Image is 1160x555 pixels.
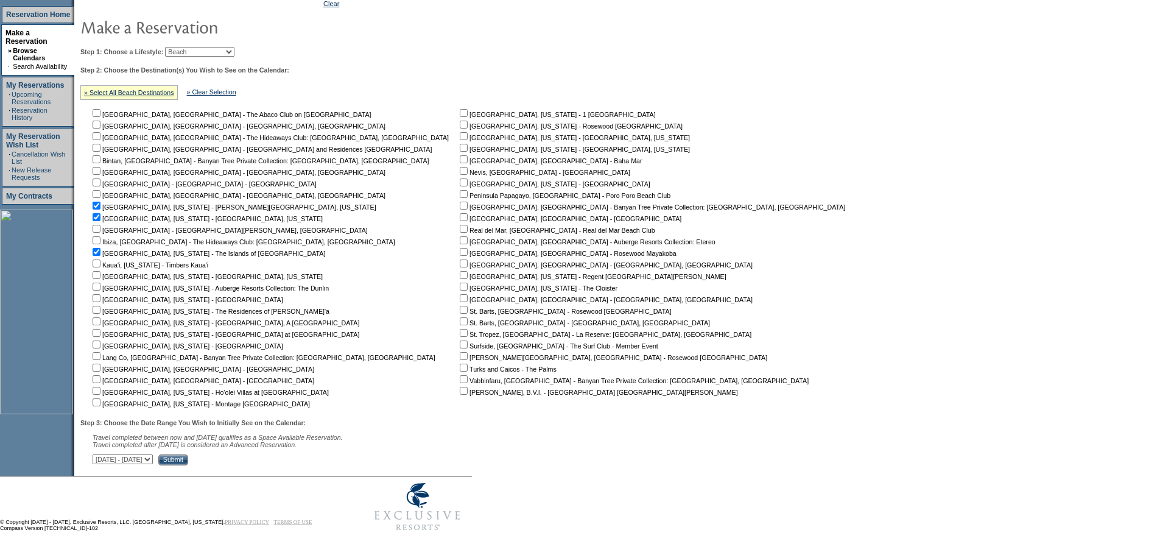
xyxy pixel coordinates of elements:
img: pgTtlMakeReservation.gif [80,15,324,39]
td: · [9,91,10,105]
nobr: [GEOGRAPHIC_DATA], [US_STATE] - [GEOGRAPHIC_DATA], [US_STATE] [457,146,690,153]
nobr: [GEOGRAPHIC_DATA], [GEOGRAPHIC_DATA] - The Abaco Club on [GEOGRAPHIC_DATA] [90,111,371,118]
nobr: [GEOGRAPHIC_DATA], [GEOGRAPHIC_DATA] - [GEOGRAPHIC_DATA] [457,215,681,222]
nobr: Bintan, [GEOGRAPHIC_DATA] - Banyan Tree Private Collection: [GEOGRAPHIC_DATA], [GEOGRAPHIC_DATA] [90,157,429,164]
nobr: [GEOGRAPHIC_DATA], [US_STATE] - The Residences of [PERSON_NAME]'a [90,308,329,315]
nobr: [GEOGRAPHIC_DATA], [GEOGRAPHIC_DATA] - [GEOGRAPHIC_DATA], [GEOGRAPHIC_DATA] [457,261,753,269]
a: Browse Calendars [13,47,45,62]
nobr: [GEOGRAPHIC_DATA], [GEOGRAPHIC_DATA] - [GEOGRAPHIC_DATA], [GEOGRAPHIC_DATA] [457,296,753,303]
nobr: St. Tropez, [GEOGRAPHIC_DATA] - La Reserve: [GEOGRAPHIC_DATA], [GEOGRAPHIC_DATA] [457,331,751,338]
nobr: [GEOGRAPHIC_DATA], [GEOGRAPHIC_DATA] - Rosewood Mayakoba [457,250,677,257]
nobr: [GEOGRAPHIC_DATA], [US_STATE] - Regent [GEOGRAPHIC_DATA][PERSON_NAME] [457,273,726,280]
nobr: Turks and Caicos - The Palms [457,366,557,373]
nobr: Nevis, [GEOGRAPHIC_DATA] - [GEOGRAPHIC_DATA] [457,169,630,176]
nobr: Ibiza, [GEOGRAPHIC_DATA] - The Hideaways Club: [GEOGRAPHIC_DATA], [GEOGRAPHIC_DATA] [90,238,395,246]
a: My Contracts [6,192,52,200]
nobr: [GEOGRAPHIC_DATA] - [GEOGRAPHIC_DATA] - [GEOGRAPHIC_DATA] [90,180,317,188]
nobr: [PERSON_NAME][GEOGRAPHIC_DATA], [GEOGRAPHIC_DATA] - Rosewood [GEOGRAPHIC_DATA] [457,354,767,361]
a: My Reservation Wish List [6,132,60,149]
input: Submit [158,454,188,465]
td: · [9,166,10,181]
nobr: [GEOGRAPHIC_DATA], [US_STATE] - [GEOGRAPHIC_DATA] [457,180,650,188]
a: » Select All Beach Destinations [84,89,174,96]
a: Reservation Home [6,10,70,19]
nobr: [GEOGRAPHIC_DATA], [GEOGRAPHIC_DATA] - Baha Mar [457,157,642,164]
nobr: [GEOGRAPHIC_DATA], [US_STATE] - [GEOGRAPHIC_DATA], [US_STATE] [90,273,323,280]
nobr: [GEOGRAPHIC_DATA], [US_STATE] - [GEOGRAPHIC_DATA] [90,342,283,350]
b: Step 3: Choose the Date Range You Wish to Initially See on the Calendar: [80,419,306,426]
nobr: [GEOGRAPHIC_DATA], [US_STATE] - [GEOGRAPHIC_DATA], A [GEOGRAPHIC_DATA] [90,319,359,327]
a: » Clear Selection [187,88,236,96]
nobr: Peninsula Papagayo, [GEOGRAPHIC_DATA] - Poro Poro Beach Club [457,192,670,199]
nobr: [GEOGRAPHIC_DATA], [US_STATE] - [GEOGRAPHIC_DATA], [US_STATE] [90,215,323,222]
nobr: [GEOGRAPHIC_DATA], [US_STATE] - Ho'olei Villas at [GEOGRAPHIC_DATA] [90,389,329,396]
nobr: [GEOGRAPHIC_DATA], [GEOGRAPHIC_DATA] - Auberge Resorts Collection: Etereo [457,238,715,246]
nobr: [GEOGRAPHIC_DATA] - [GEOGRAPHIC_DATA][PERSON_NAME], [GEOGRAPHIC_DATA] [90,227,368,234]
a: My Reservations [6,81,64,90]
nobr: [GEOGRAPHIC_DATA], [GEOGRAPHIC_DATA] - [GEOGRAPHIC_DATA] and Residences [GEOGRAPHIC_DATA] [90,146,432,153]
nobr: [GEOGRAPHIC_DATA], [US_STATE] - Auberge Resorts Collection: The Dunlin [90,285,329,292]
span: Travel completed between now and [DATE] qualifies as a Space Available Reservation. [93,434,343,441]
nobr: [GEOGRAPHIC_DATA], [GEOGRAPHIC_DATA] - [GEOGRAPHIC_DATA] [90,377,314,384]
nobr: [GEOGRAPHIC_DATA], [US_STATE] - Rosewood [GEOGRAPHIC_DATA] [457,122,683,130]
nobr: [PERSON_NAME], B.V.I. - [GEOGRAPHIC_DATA] [GEOGRAPHIC_DATA][PERSON_NAME] [457,389,738,396]
a: TERMS OF USE [274,519,312,525]
nobr: [GEOGRAPHIC_DATA], [US_STATE] - Montage [GEOGRAPHIC_DATA] [90,400,310,408]
a: Upcoming Reservations [12,91,51,105]
a: Search Availability [13,63,67,70]
nobr: Travel completed after [DATE] is considered an Advanced Reservation. [93,441,297,448]
td: · [8,63,12,70]
nobr: [GEOGRAPHIC_DATA], [GEOGRAPHIC_DATA] - [GEOGRAPHIC_DATA], [GEOGRAPHIC_DATA] [90,192,385,199]
a: Reservation History [12,107,47,121]
b: » [8,47,12,54]
nobr: [GEOGRAPHIC_DATA], [US_STATE] - [PERSON_NAME][GEOGRAPHIC_DATA], [US_STATE] [90,203,376,211]
a: New Release Requests [12,166,51,181]
nobr: [GEOGRAPHIC_DATA], [US_STATE] - The Islands of [GEOGRAPHIC_DATA] [90,250,325,257]
td: · [9,107,10,121]
nobr: Vabbinfaru, [GEOGRAPHIC_DATA] - Banyan Tree Private Collection: [GEOGRAPHIC_DATA], [GEOGRAPHIC_DATA] [457,377,809,384]
nobr: [GEOGRAPHIC_DATA], [GEOGRAPHIC_DATA] - [GEOGRAPHIC_DATA] [90,366,314,373]
img: Exclusive Resorts [363,476,472,537]
nobr: [GEOGRAPHIC_DATA], [GEOGRAPHIC_DATA] - The Hideaways Club: [GEOGRAPHIC_DATA], [GEOGRAPHIC_DATA] [90,134,449,141]
nobr: Lang Co, [GEOGRAPHIC_DATA] - Banyan Tree Private Collection: [GEOGRAPHIC_DATA], [GEOGRAPHIC_DATA] [90,354,435,361]
nobr: [GEOGRAPHIC_DATA], [US_STATE] - [GEOGRAPHIC_DATA] [90,296,283,303]
nobr: [GEOGRAPHIC_DATA], [US_STATE] - The Cloister [457,285,617,292]
nobr: [GEOGRAPHIC_DATA], [US_STATE] - [GEOGRAPHIC_DATA], [US_STATE] [457,134,690,141]
nobr: Real del Mar, [GEOGRAPHIC_DATA] - Real del Mar Beach Club [457,227,655,234]
nobr: Kaua'i, [US_STATE] - Timbers Kaua'i [90,261,208,269]
nobr: [GEOGRAPHIC_DATA], [GEOGRAPHIC_DATA] - [GEOGRAPHIC_DATA], [GEOGRAPHIC_DATA] [90,122,385,130]
b: Step 1: Choose a Lifestyle: [80,48,163,55]
nobr: St. Barts, [GEOGRAPHIC_DATA] - Rosewood [GEOGRAPHIC_DATA] [457,308,671,315]
a: Cancellation Wish List [12,150,65,165]
nobr: Surfside, [GEOGRAPHIC_DATA] - The Surf Club - Member Event [457,342,658,350]
nobr: [GEOGRAPHIC_DATA], [US_STATE] - [GEOGRAPHIC_DATA] at [GEOGRAPHIC_DATA] [90,331,359,338]
a: Make a Reservation [5,29,47,46]
nobr: St. Barts, [GEOGRAPHIC_DATA] - [GEOGRAPHIC_DATA], [GEOGRAPHIC_DATA] [457,319,710,327]
nobr: [GEOGRAPHIC_DATA], [US_STATE] - 1 [GEOGRAPHIC_DATA] [457,111,656,118]
nobr: [GEOGRAPHIC_DATA], [GEOGRAPHIC_DATA] - [GEOGRAPHIC_DATA], [GEOGRAPHIC_DATA] [90,169,385,176]
nobr: [GEOGRAPHIC_DATA], [GEOGRAPHIC_DATA] - Banyan Tree Private Collection: [GEOGRAPHIC_DATA], [GEOGRA... [457,203,845,211]
b: Step 2: Choose the Destination(s) You Wish to See on the Calendar: [80,66,289,74]
a: PRIVACY POLICY [225,519,269,525]
td: · [9,150,10,165]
